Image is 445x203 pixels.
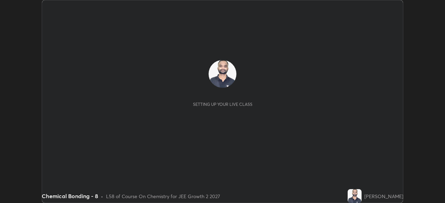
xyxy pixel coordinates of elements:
[106,193,220,200] div: L58 of Course On Chemistry for JEE Growth 2 2027
[42,192,98,200] div: Chemical Bonding - 8
[193,102,252,107] div: Setting up your live class
[348,189,362,203] img: be6de2d73fb94b1c9be2f2192f474e4d.jpg
[101,193,103,200] div: •
[364,193,403,200] div: [PERSON_NAME]
[209,60,236,88] img: be6de2d73fb94b1c9be2f2192f474e4d.jpg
